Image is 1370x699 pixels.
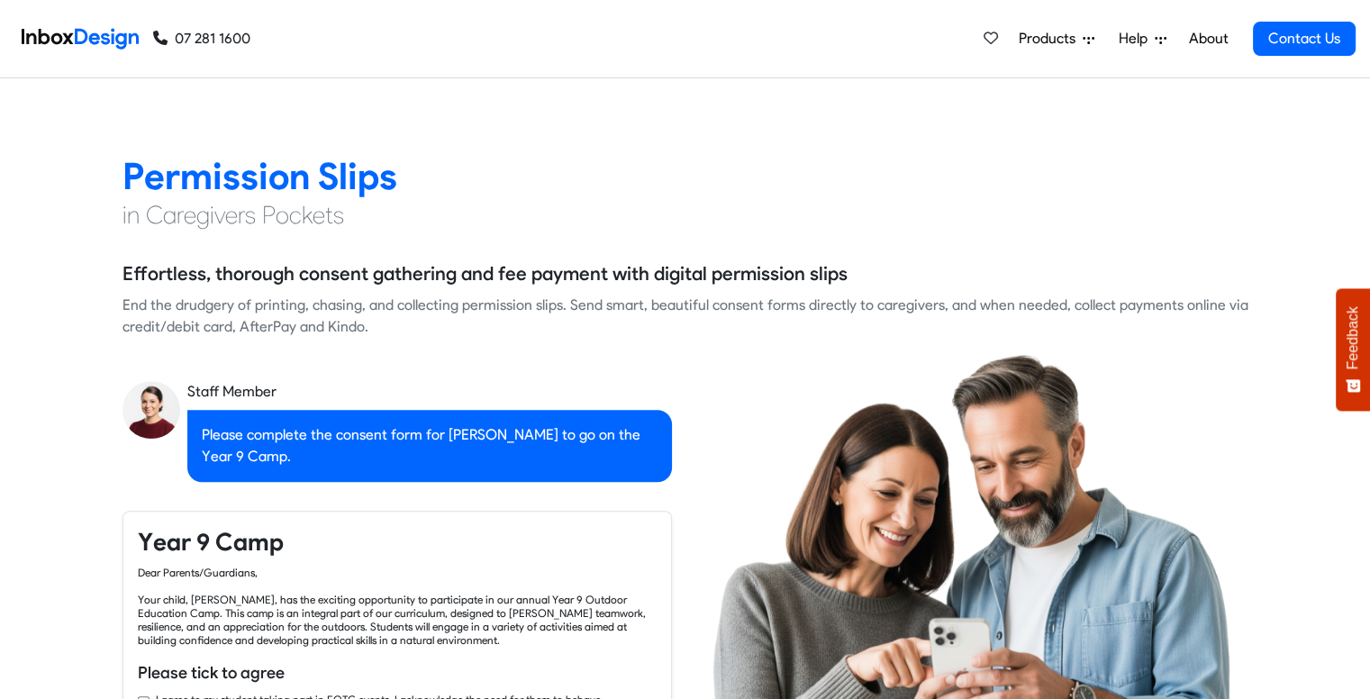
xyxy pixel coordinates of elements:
[138,566,657,647] div: Dear Parents/Guardians, Your child, [PERSON_NAME], has the exciting opportunity to participate in...
[122,260,848,287] h5: Effortless, thorough consent gathering and fee payment with digital permission slips
[1345,306,1361,369] span: Feedback
[122,381,180,439] img: staff_avatar.png
[122,199,1248,231] h4: in Caregivers Pockets
[1111,21,1174,57] a: Help
[122,153,1248,199] h2: Permission Slips
[1012,21,1102,57] a: Products
[187,381,672,403] div: Staff Member
[138,661,657,685] h6: Please tick to agree
[138,526,657,558] h4: Year 9 Camp
[1253,22,1356,56] a: Contact Us
[1119,28,1155,50] span: Help
[1184,21,1233,57] a: About
[187,410,672,482] div: Please complete the consent form for [PERSON_NAME] to go on the Year 9 Camp.
[153,28,250,50] a: 07 281 1600
[1336,288,1370,411] button: Feedback - Show survey
[122,295,1248,338] div: End the drudgery of printing, chasing, and collecting permission slips. Send smart, beautiful con...
[1019,28,1083,50] span: Products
